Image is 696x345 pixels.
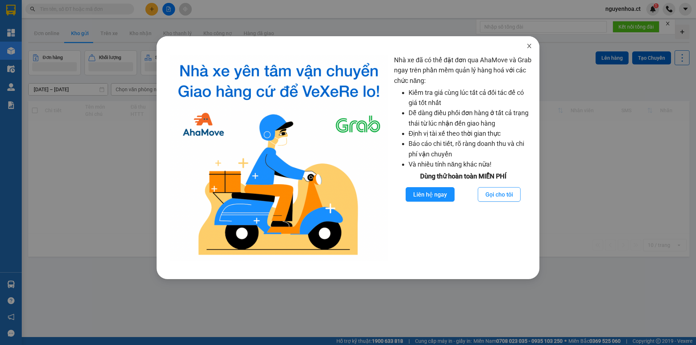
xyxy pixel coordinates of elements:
[526,43,532,49] span: close
[409,108,532,129] li: Dễ dàng điều phối đơn hàng ở tất cả trạng thái từ lúc nhận đến giao hàng
[413,190,447,199] span: Liên hệ ngay
[409,139,532,159] li: Báo cáo chi tiết, rõ ràng doanh thu và chi phí vận chuyển
[519,36,539,56] button: Close
[485,190,513,199] span: Gọi cho tôi
[478,187,521,202] button: Gọi cho tôi
[406,187,455,202] button: Liên hệ ngay
[394,55,532,261] div: Nhà xe đã có thể đặt đơn qua AhaMove và Grab ngay trên phần mềm quản lý hàng hoá với các chức năng:
[409,159,532,169] li: Và nhiều tính năng khác nữa!
[409,88,532,108] li: Kiểm tra giá cùng lúc tất cả đối tác để có giá tốt nhất
[409,129,532,139] li: Định vị tài xế theo thời gian thực
[170,55,388,261] img: logo
[394,171,532,181] div: Dùng thử hoàn toàn MIỄN PHÍ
